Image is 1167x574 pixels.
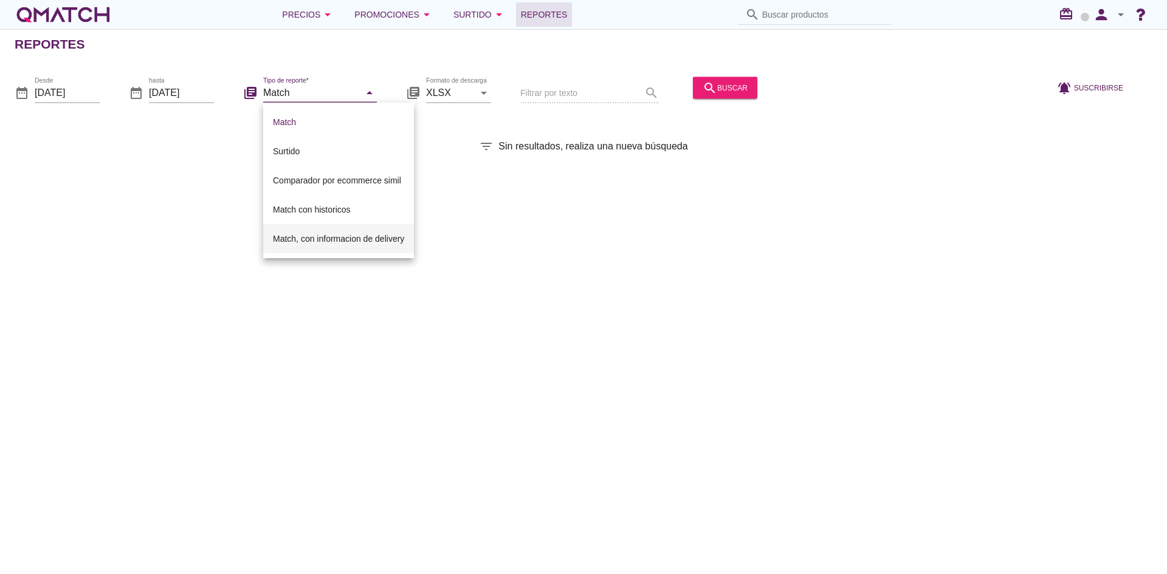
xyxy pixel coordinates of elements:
span: Sin resultados, realiza una nueva búsqueda [498,139,687,154]
div: buscar [703,80,748,95]
div: Match con historicos [273,202,404,217]
i: arrow_drop_down [419,7,434,22]
i: search [745,7,760,22]
button: Promociones [345,2,444,27]
i: library_books [243,85,258,100]
i: arrow_drop_down [362,85,377,100]
i: date_range [129,85,143,100]
i: arrow_drop_down [477,85,491,100]
button: Precios [272,2,345,27]
input: Desde [35,83,100,102]
button: Suscribirse [1047,77,1133,98]
i: redeem [1059,7,1078,21]
span: Suscribirse [1074,82,1123,93]
i: filter_list [479,139,494,154]
i: arrow_drop_down [320,7,335,22]
i: date_range [15,85,29,100]
i: person [1089,6,1114,23]
div: Precios [282,7,335,22]
div: Surtido [453,7,506,22]
button: Surtido [444,2,516,27]
button: buscar [693,77,757,98]
i: search [703,80,717,95]
input: Buscar productos [762,5,884,24]
div: Match [273,115,404,129]
i: library_books [406,85,421,100]
input: hasta [149,83,214,102]
div: Surtido [273,144,404,159]
div: Match, con informacion de delivery [273,231,404,246]
a: white-qmatch-logo [15,2,112,27]
i: notifications_active [1057,80,1074,95]
h2: Reportes [15,35,85,54]
span: Reportes [521,7,568,22]
input: Tipo de reporte* [263,83,360,102]
div: Promociones [354,7,434,22]
a: Reportes [516,2,573,27]
div: Comparador por ecommerce simil [273,173,404,188]
i: arrow_drop_down [492,7,506,22]
input: Formato de descarga [426,83,474,102]
i: arrow_drop_down [1114,7,1128,22]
